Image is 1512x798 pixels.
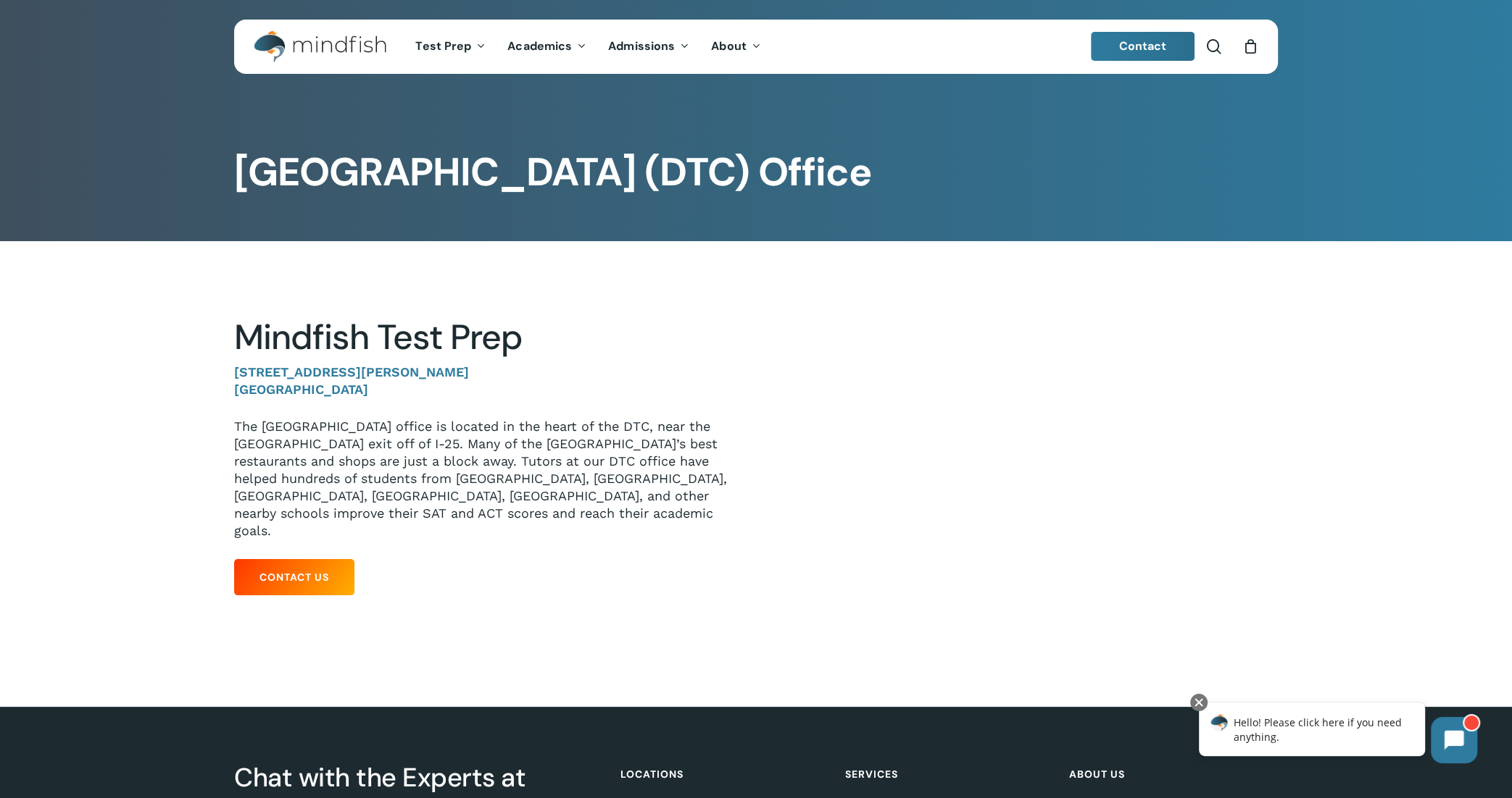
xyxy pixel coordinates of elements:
h2: Mindfish Test Prep [234,316,734,358]
h1: [GEOGRAPHIC_DATA] (DTC) Office [234,149,1277,196]
a: Contact Us [234,559,354,595]
a: Test Prep [404,41,497,53]
h4: About Us [1069,761,1273,787]
span: Admissions [608,38,675,54]
h4: Locations [620,761,824,787]
span: Academics [507,38,572,54]
iframe: Chatbot [1184,691,1492,778]
a: Admissions [597,41,700,53]
header: Main Menu [234,20,1278,74]
a: About [700,41,772,53]
span: About [711,38,747,54]
span: Contact [1119,38,1167,54]
a: Contact [1091,32,1195,61]
h4: Services [844,761,1048,787]
nav: Main Menu [404,20,771,74]
strong: [GEOGRAPHIC_DATA] [234,382,368,397]
a: Academics [497,41,597,53]
strong: [STREET_ADDRESS][PERSON_NAME] [234,364,469,379]
span: Test Prep [415,38,471,54]
span: Contact Us [259,570,329,584]
p: The [GEOGRAPHIC_DATA] office is located in the heart of the DTC, near the [GEOGRAPHIC_DATA] exit ... [234,418,734,539]
a: Cart [1242,38,1258,54]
